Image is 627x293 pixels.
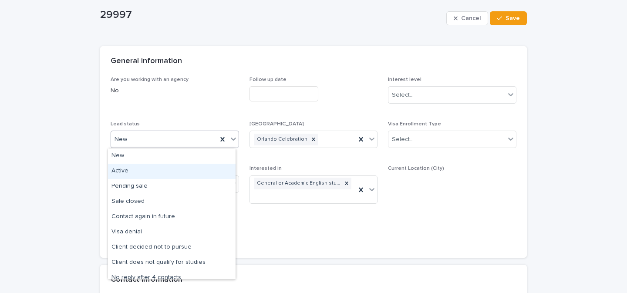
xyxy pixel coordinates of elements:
[506,15,520,21] span: Save
[108,240,236,255] div: Client decided not to pursue
[108,225,236,240] div: Visa denial
[388,77,421,82] span: Interest level
[388,121,441,127] span: Visa Enrollment Type
[100,9,443,21] p: 29997
[115,135,127,144] span: New
[108,148,236,164] div: New
[111,121,140,127] span: Lead status
[108,164,236,179] div: Active
[108,194,236,209] div: Sale closed
[249,77,287,82] span: Follow up date
[254,134,309,145] div: Orlando Celebration
[111,275,182,285] h2: Contact information
[249,121,304,127] span: [GEOGRAPHIC_DATA]
[111,57,182,66] h2: General information
[108,179,236,194] div: Pending sale
[108,270,236,286] div: No reply after 4 contacts
[392,135,414,144] div: Select...
[446,11,488,25] button: Cancel
[254,178,342,189] div: General or Academic English studies
[108,209,236,225] div: Contact again in future
[461,15,481,21] span: Cancel
[388,175,516,185] p: -
[108,255,236,270] div: Client does not qualify for studies
[111,86,239,95] p: No
[111,77,189,82] span: Are you working with an agency
[388,166,444,171] span: Current Location (City)
[392,91,414,100] div: Select...
[490,11,527,25] button: Save
[249,166,282,171] span: Interested in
